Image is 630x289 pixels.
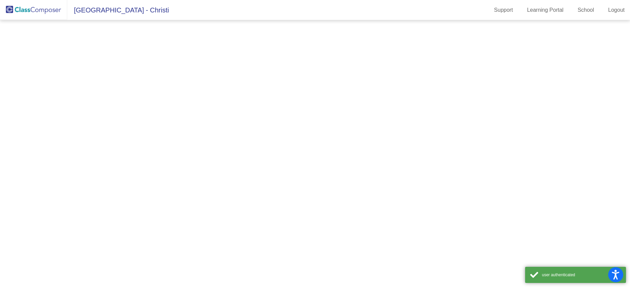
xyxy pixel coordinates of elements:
[489,5,518,15] a: Support
[572,5,599,15] a: School
[603,5,630,15] a: Logout
[522,5,569,15] a: Learning Portal
[542,272,621,278] div: user authenticated
[67,5,169,15] span: [GEOGRAPHIC_DATA] - Christi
